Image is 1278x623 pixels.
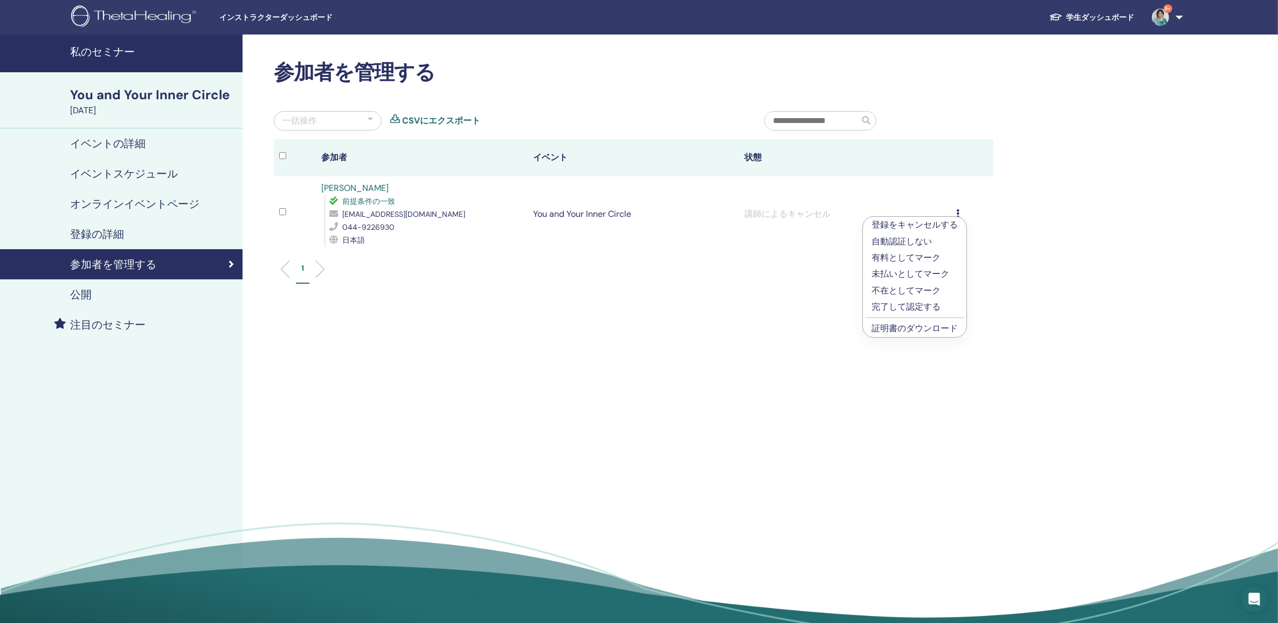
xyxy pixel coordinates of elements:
h4: イベントの詳細 [70,137,146,150]
p: 未払いとしてマーク [872,268,958,280]
span: 日本語 [343,235,365,245]
p: 1 [301,263,304,274]
h4: 参加者を管理する [70,258,156,271]
img: default.jpg [1152,9,1169,26]
a: CSVにエクスポート [402,114,480,127]
span: インストラクターダッシュボード [219,12,381,23]
div: Open Intercom Messenger [1241,586,1267,612]
span: 044-9226930 [343,222,395,232]
div: [DATE] [70,104,236,117]
p: 有料としてマーク [872,251,958,264]
a: [PERSON_NAME] [322,182,389,194]
th: 状態 [740,139,951,176]
td: You and Your Inner Circle [528,176,740,252]
h4: オンラインイベントページ [70,197,199,210]
span: 前提条件の一致 [343,196,396,206]
span: 9+ [1164,4,1172,13]
a: You and Your Inner Circle[DATE] [64,86,243,117]
a: 証明書のダウンロード [872,323,958,334]
h4: 注目のセミナー [70,318,146,331]
h4: イベントスケジュール [70,167,178,180]
a: 学生ダッシュボード [1041,8,1143,28]
div: You and Your Inner Circle [70,86,236,104]
img: logo.png [71,5,200,30]
p: 不在としてマーク [872,284,958,297]
h4: 私のセミナー [70,45,236,58]
th: イベント [528,139,740,176]
span: [EMAIL_ADDRESS][DOMAIN_NAME] [343,209,466,219]
h4: 登録の詳細 [70,228,124,241]
h2: 参加者を管理する [274,60,993,85]
h4: 公開 [70,288,92,301]
th: 参加者 [316,139,528,176]
p: 完了して認定する [872,300,958,313]
p: 自動認証しない [872,235,958,248]
p: 登録をキャンセルする [872,218,958,231]
div: 一括操作 [282,114,317,127]
img: graduation-cap-white.svg [1049,12,1062,22]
